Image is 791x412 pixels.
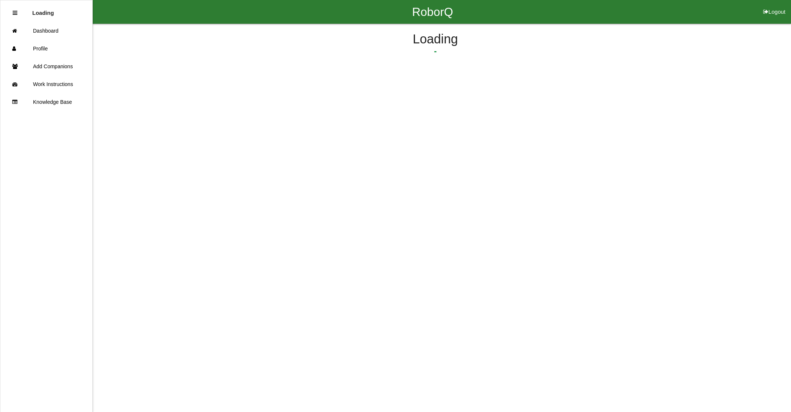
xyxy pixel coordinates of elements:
[0,40,92,57] a: Profile
[0,57,92,75] a: Add Companions
[0,22,92,40] a: Dashboard
[0,75,92,93] a: Work Instructions
[13,4,17,22] div: Close
[0,93,92,111] a: Knowledge Base
[111,32,759,46] h4: Loading
[32,4,54,16] p: Loading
